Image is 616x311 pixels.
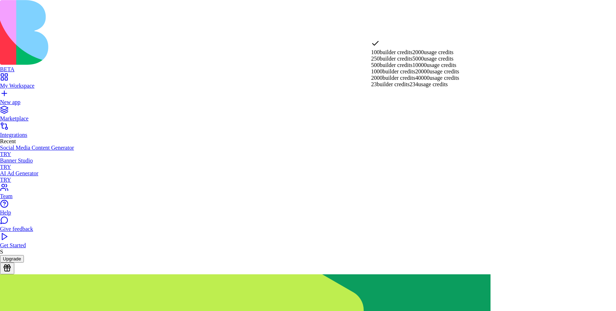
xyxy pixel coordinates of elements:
span: 2000 builder credits [371,75,415,81]
span: 23 builder credits [371,81,410,87]
span: 5000 usage credits [412,56,453,62]
span: 500 builder credits [371,62,412,68]
span: 100 builder credits [371,49,412,55]
span: 10000 usage credits [412,62,456,68]
span: 2000 usage credits [412,49,453,55]
span: 250 builder credits [371,56,412,62]
span: 234 usage credits [410,81,448,87]
span: 40000 usage credits [415,75,459,81]
span: 1000 builder credits [371,68,415,74]
span: 20000 usage credits [415,68,459,74]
